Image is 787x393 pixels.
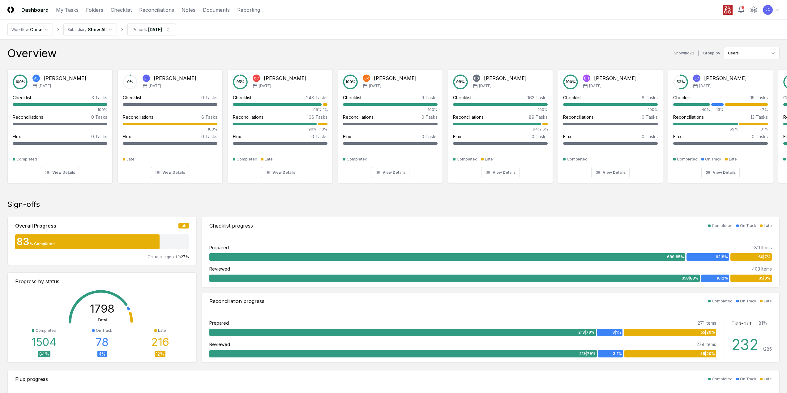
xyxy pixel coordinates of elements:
div: Overall Progress [15,222,56,229]
button: View Details [591,167,630,178]
div: Checklist [233,94,251,101]
div: 89 Tasks [529,114,548,120]
div: Flux [453,133,461,140]
span: DH [584,76,589,81]
div: [DATE] [148,26,162,33]
a: Checklist progressCompletedOn TrackLatePrepared811 Items689|85%62|8%60|7%Reviewed403 Items358|89%... [202,217,780,287]
span: 35 | 9 % [759,276,771,281]
a: Folders [86,6,103,14]
div: Late [729,156,737,162]
div: 100% [123,126,217,132]
span: CR [364,76,369,81]
div: 100% [453,107,548,113]
span: [DATE] [699,83,712,89]
div: 278 Items [696,341,716,348]
div: Flux [343,133,351,140]
div: On Track [740,223,756,229]
div: 403 Items [752,266,772,272]
div: | [698,50,699,57]
div: / 285 [763,346,772,352]
div: Tied-out [731,320,751,327]
a: Checklist [111,6,132,14]
div: 0 Tasks [642,114,658,120]
div: 13 Tasks [751,114,768,120]
div: 40% [673,107,710,113]
span: JC [766,7,770,12]
div: 94% [453,126,541,132]
div: Late [178,223,189,229]
div: 0 Tasks [421,114,438,120]
button: View Details [261,167,299,178]
div: Checklist progress [209,222,253,229]
label: Group by [703,51,720,55]
button: Periods[DATE] [127,23,176,36]
div: Reconciliations [123,114,153,120]
span: 219 | 79 % [579,351,596,357]
div: On Track [740,298,756,304]
div: Reconciliation progress [209,297,264,305]
span: AL [34,76,38,81]
span: 62 | 8 % [716,254,728,260]
span: [DATE] [479,83,491,89]
div: Reconciliations [453,114,484,120]
span: 3 | 1 % [613,351,622,357]
div: Completed [36,328,56,333]
div: Completed [16,156,37,162]
span: 3 | 1 % [612,330,621,335]
div: 1504 [32,336,57,348]
span: DG [474,76,479,81]
div: [PERSON_NAME] [594,75,637,82]
a: Notes [182,6,195,14]
div: 13% [711,107,724,113]
div: 6% [542,126,548,132]
div: Reviewed [209,266,230,272]
div: 6 Tasks [642,94,658,101]
div: 100% [343,107,438,113]
div: 83 [15,237,29,247]
div: 216 [151,336,169,348]
div: 99% [233,107,322,113]
div: Flux [673,133,682,140]
a: 0%BT[PERSON_NAME][DATE]Checklist0 TasksReconciliations6 Tasks100%Flux0 TasksLateView Details [118,64,223,183]
a: Reconciliations [139,6,174,14]
div: 0 Tasks [421,133,438,140]
div: 1% [323,107,327,113]
div: 9 Tasks [421,94,438,101]
div: On Track [740,376,756,382]
div: 232 [731,337,763,352]
a: 100%CR[PERSON_NAME][DATE]Checklist9 Tasks100%Reconciliations0 TasksFlux0 TasksCompletedView Details [338,64,443,183]
div: [PERSON_NAME] [44,75,86,82]
img: Logo [7,6,14,13]
div: Showing 23 [674,50,694,56]
div: 166 Tasks [307,114,327,120]
span: [DATE] [149,83,161,89]
div: Checklist [343,94,361,101]
div: Progress by status [15,278,189,285]
div: Reconciliations [13,114,43,120]
div: Late [764,223,772,229]
div: 248 Tasks [306,94,327,101]
div: 100% [563,107,658,113]
div: 0 Tasks [91,114,107,120]
div: 0 Tasks [532,133,548,140]
a: Documents [203,6,230,14]
a: 98%DG[PERSON_NAME][DATE]Checklist162 Tasks100%Reconciliations89 Tasks94%6%Flux0 TasksCompletedLat... [448,64,553,183]
span: 27 % [181,254,189,259]
span: 55 | 20 % [701,330,715,335]
a: 100%DH[PERSON_NAME][DATE]Checklist6 Tasks100%Reconciliations0 TasksFlux0 TasksCompletedView Details [558,64,663,183]
span: 10 | 2 % [716,276,728,281]
div: 69% [673,126,738,132]
div: 0 Tasks [201,94,217,101]
a: Reporting [237,6,260,14]
button: View Details [41,167,79,178]
a: 100%AL[PERSON_NAME][DATE]Checklist3 Tasks100%Reconciliations0 TasksFlux0 TasksCompletedView Details [7,64,113,183]
div: Flux [123,133,131,140]
span: BT [144,76,148,81]
span: On track sign-offs [148,254,181,259]
div: [PERSON_NAME] [154,75,196,82]
span: CC [254,76,259,81]
div: Late [126,156,135,162]
nav: breadcrumb [7,23,176,36]
div: Flux [233,133,241,140]
div: 162 Tasks [528,94,548,101]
